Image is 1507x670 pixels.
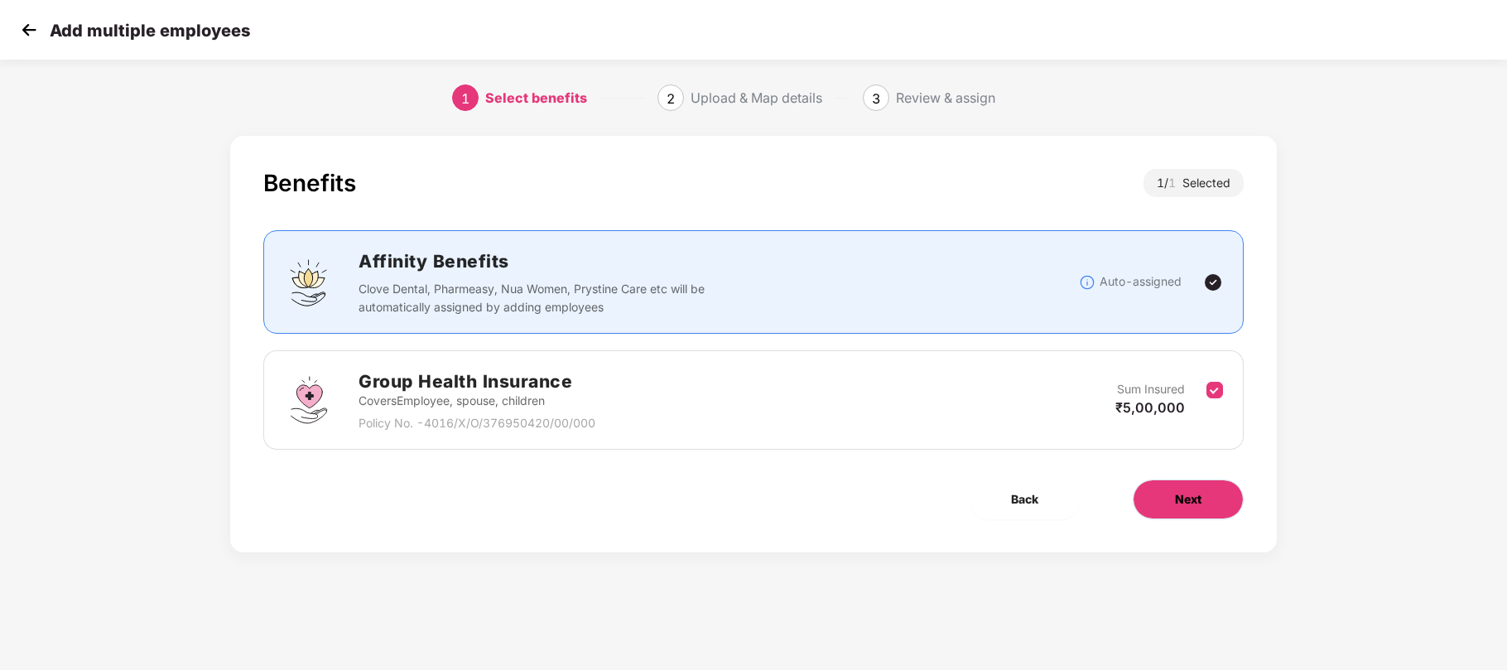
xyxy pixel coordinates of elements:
span: 1 [461,90,469,107]
button: Next [1133,480,1244,519]
span: 2 [667,90,675,107]
img: svg+xml;base64,PHN2ZyBpZD0iQWZmaW5pdHlfQmVuZWZpdHMiIGRhdGEtbmFtZT0iQWZmaW5pdHkgQmVuZWZpdHMiIHhtbG... [284,258,334,307]
span: 1 [1168,176,1182,190]
h2: Affinity Benefits [359,248,953,275]
img: svg+xml;base64,PHN2ZyBpZD0iSW5mb18tXzMyeDMyIiBkYXRhLW5hbWU9IkluZm8gLSAzMngzMiIgeG1sbnM9Imh0dHA6Ly... [1079,274,1095,291]
span: 3 [872,90,880,107]
p: Clove Dental, Pharmeasy, Nua Women, Prystine Care etc will be automatically assigned by adding em... [359,280,715,316]
div: Upload & Map details [691,84,822,111]
p: Add multiple employees [50,21,250,41]
div: Review & assign [896,84,995,111]
span: Next [1175,490,1201,509]
div: Select benefits [485,84,587,111]
img: svg+xml;base64,PHN2ZyBpZD0iR3JvdXBfSGVhbHRoX0luc3VyYW5jZSIgZGF0YS1uYW1lPSJHcm91cCBIZWFsdGggSW5zdX... [284,375,334,425]
img: svg+xml;base64,PHN2ZyBpZD0iVGljay0yNHgyNCIgeG1sbnM9Imh0dHA6Ly93d3cudzMub3JnLzIwMDAvc3ZnIiB3aWR0aD... [1203,272,1223,292]
div: Benefits [263,169,356,197]
p: Policy No. - 4016/X/O/376950420/00/000 [359,414,595,432]
button: Back [970,480,1080,519]
span: Back [1011,490,1038,509]
img: svg+xml;base64,PHN2ZyB4bWxucz0iaHR0cDovL3d3dy53My5vcmcvMjAwMC9zdmciIHdpZHRoPSIzMCIgaGVpZ2h0PSIzMC... [17,17,41,42]
p: Auto-assigned [1100,272,1182,291]
span: ₹5,00,000 [1115,399,1185,416]
div: 1 / Selected [1143,169,1244,197]
h2: Group Health Insurance [359,368,595,395]
p: Sum Insured [1117,380,1185,398]
p: Covers Employee, spouse, children [359,392,595,410]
